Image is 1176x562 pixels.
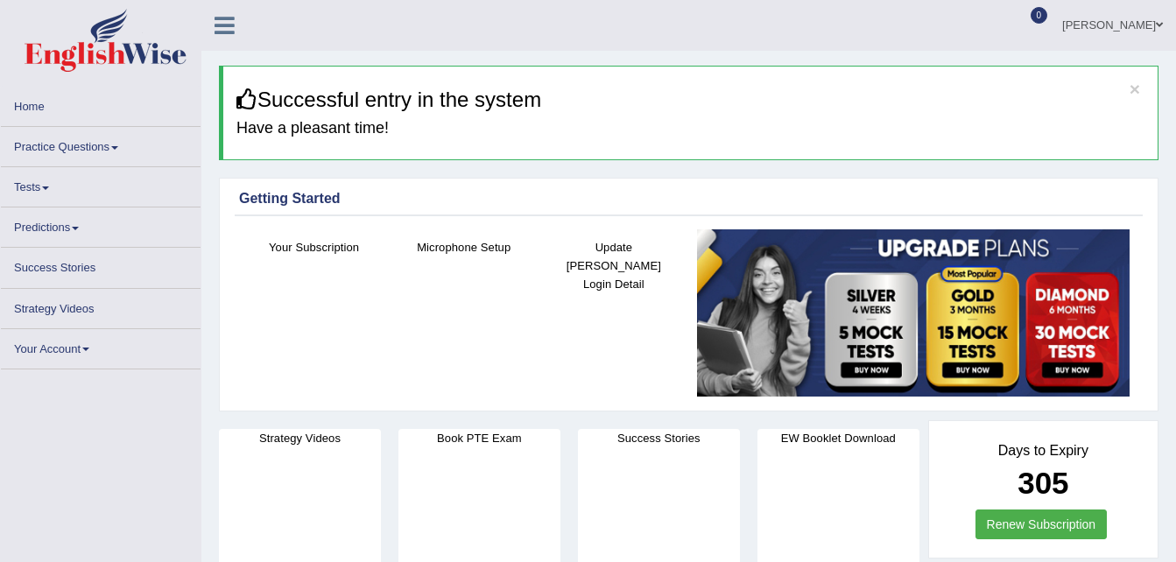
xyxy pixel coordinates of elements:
h4: Microphone Setup [398,238,530,256]
h4: Success Stories [578,429,740,447]
a: Strategy Videos [1,289,201,323]
a: Your Account [1,329,201,363]
h4: Book PTE Exam [398,429,560,447]
a: Success Stories [1,248,201,282]
h4: Your Subscription [248,238,380,256]
a: Home [1,87,201,121]
button: × [1130,80,1140,98]
a: Renew Subscription [975,509,1108,539]
b: 305 [1018,466,1068,500]
h4: Strategy Videos [219,429,381,447]
span: 0 [1031,7,1048,24]
a: Practice Questions [1,127,201,161]
h3: Successful entry in the system [236,88,1144,111]
h4: Days to Expiry [948,443,1138,459]
h4: Have a pleasant time! [236,120,1144,137]
h4: EW Booklet Download [757,429,919,447]
a: Tests [1,167,201,201]
a: Predictions [1,207,201,242]
img: small5.jpg [697,229,1130,397]
div: Getting Started [239,188,1138,209]
h4: Update [PERSON_NAME] Login Detail [547,238,680,293]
